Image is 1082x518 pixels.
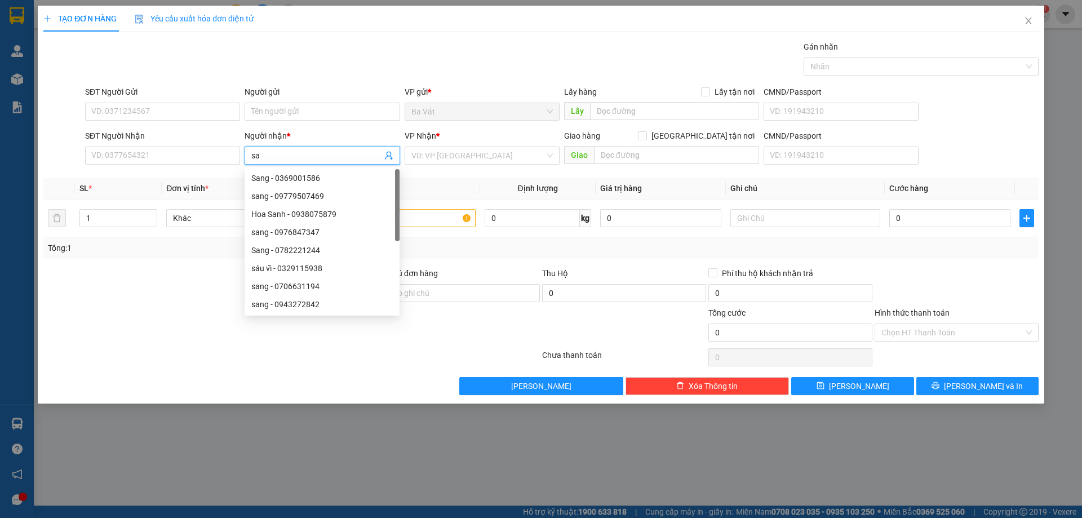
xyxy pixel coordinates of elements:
div: Hoa Sanh - 0938075879 [251,208,393,220]
div: CMND/Passport [764,130,919,142]
input: VD: Bàn, Ghế [325,209,475,227]
div: sáu vĩ - 0329115938 [245,259,400,277]
span: printer [932,382,939,391]
span: [PERSON_NAME] và In [944,380,1023,392]
button: printer[PERSON_NAME] và In [916,377,1039,395]
div: SĐT Người Nhận [85,130,240,142]
div: Sang - 0369001586 [251,172,393,184]
span: Ba Vát [411,103,553,120]
div: sang - 0706631194 [251,280,393,293]
div: sang - 09779507469 [245,187,400,205]
div: Hoa Sanh - 0938075879 [245,205,400,223]
span: SL [79,184,88,193]
span: Giao [564,146,594,164]
th: Ghi chú [726,178,885,200]
div: Sang - 0782221244 [251,244,393,256]
span: Khác [173,210,309,227]
div: sang - 0976847347 [251,226,393,238]
div: sang - 0976847347 [245,223,400,241]
span: Thu Hộ [542,269,568,278]
div: CMND/Passport [764,86,919,98]
div: sáu vĩ - 0329115938 [251,262,393,275]
span: plus [43,15,51,23]
div: SĐT Người Gửi [85,86,240,98]
div: Người nhận [245,130,400,142]
input: Dọc đường [594,146,759,164]
button: plus [1019,209,1034,227]
div: Chưa thanh toán [541,349,707,369]
div: sang - 0943272842 [251,298,393,311]
img: icon [135,15,144,24]
div: Tổng: 1 [48,242,418,254]
span: user-add [384,151,393,160]
div: sang - 0706631194 [245,277,400,295]
span: TẠO ĐƠN HÀNG [43,14,117,23]
span: [PERSON_NAME] [829,380,889,392]
span: Giá trị hàng [600,184,642,193]
span: Lấy [564,102,590,120]
div: Người gửi [245,86,400,98]
div: Sang - 0782221244 [245,241,400,259]
label: Ghi chú đơn hàng [376,269,438,278]
span: kg [580,209,591,227]
span: Xóa Thông tin [689,380,738,392]
div: sang - 0943272842 [245,295,400,313]
span: Đơn vị tính [166,184,209,193]
span: Giao hàng [564,131,600,140]
span: Cước hàng [889,184,928,193]
span: Lấy hàng [564,87,597,96]
input: Dọc đường [590,102,759,120]
span: Lấy tận nơi [710,86,759,98]
label: Gán nhãn [804,42,838,51]
span: Yêu cầu xuất hóa đơn điện tử [135,14,254,23]
div: sang - 09779507469 [251,190,393,202]
div: VP gửi [405,86,560,98]
span: plus [1020,214,1034,223]
button: deleteXóa Thông tin [626,377,790,395]
span: Định lượng [518,184,558,193]
span: delete [676,382,684,391]
div: Sang - 0369001586 [245,169,400,187]
button: save[PERSON_NAME] [791,377,914,395]
button: delete [48,209,66,227]
span: [GEOGRAPHIC_DATA] tận nơi [647,130,759,142]
span: VP Nhận [405,131,436,140]
label: Hình thức thanh toán [875,308,950,317]
span: save [817,382,824,391]
input: Ghi chú đơn hàng [376,284,540,302]
input: 0 [600,209,721,227]
button: [PERSON_NAME] [459,377,623,395]
span: Phí thu hộ khách nhận trả [717,267,818,280]
span: close [1024,16,1033,25]
input: Ghi Chú [730,209,880,227]
button: Close [1013,6,1044,37]
span: Tổng cước [708,308,746,317]
span: [PERSON_NAME] [511,380,571,392]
